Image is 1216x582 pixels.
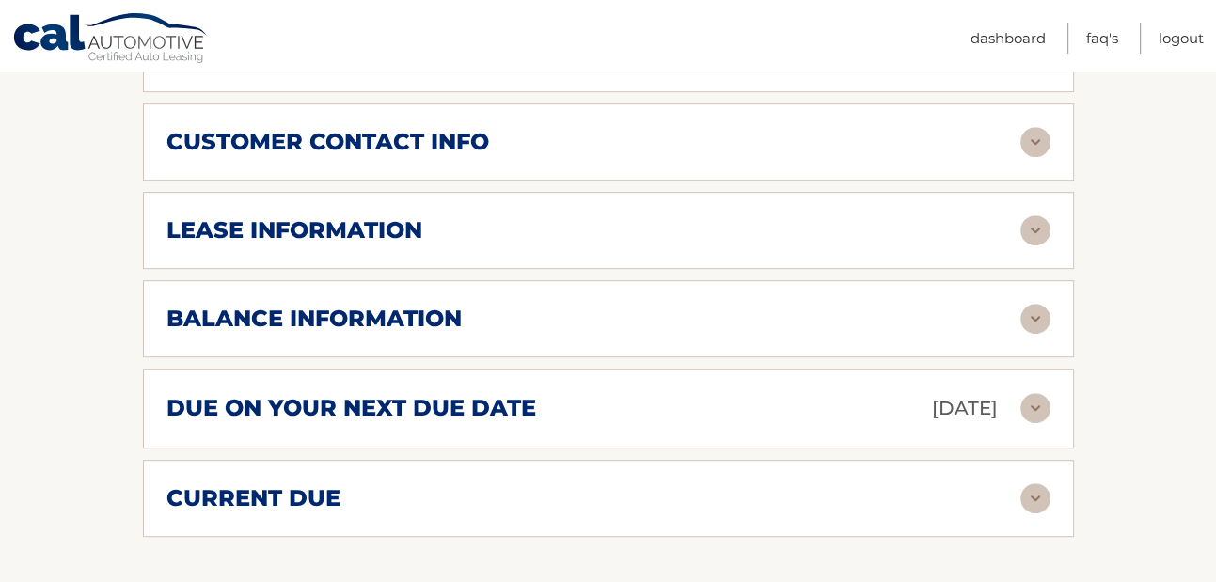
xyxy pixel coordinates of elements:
img: accordion-rest.svg [1020,304,1050,334]
a: Dashboard [971,23,1046,54]
h2: balance information [166,305,462,333]
p: [DATE] [932,392,998,425]
img: accordion-rest.svg [1020,393,1050,423]
img: accordion-rest.svg [1020,127,1050,157]
h2: lease information [166,216,422,244]
img: accordion-rest.svg [1020,215,1050,245]
a: Cal Automotive [12,12,210,67]
h2: customer contact info [166,128,489,156]
h2: due on your next due date [166,394,536,422]
h2: current due [166,484,340,512]
a: Logout [1159,23,1204,54]
img: accordion-rest.svg [1020,483,1050,513]
a: FAQ's [1086,23,1118,54]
